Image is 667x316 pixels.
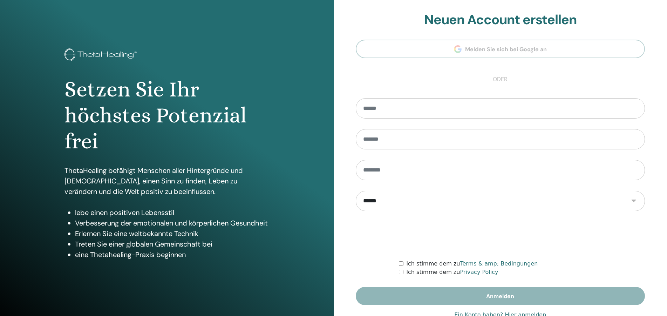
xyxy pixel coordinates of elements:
li: Verbesserung der emotionalen und körperlichen Gesundheit [75,218,269,228]
li: Erlernen Sie eine weltbekannte Technik [75,228,269,239]
a: Privacy Policy [460,269,498,275]
h1: Setzen Sie Ihr höchstes Potenzial frei [64,76,269,155]
h2: Neuen Account erstellen [356,12,645,28]
iframe: reCAPTCHA [447,222,553,249]
label: Ich stimme dem zu [406,260,538,268]
li: lebe einen positiven Lebensstil [75,207,269,218]
label: Ich stimme dem zu [406,268,498,276]
p: ThetaHealing befähigt Menschen aller Hintergründe und [DEMOGRAPHIC_DATA], einen Sinn zu finden, L... [64,165,269,197]
a: Terms & amp; Bedingungen [460,260,538,267]
span: oder [489,75,511,83]
li: eine Thetahealing-Praxis beginnen [75,249,269,260]
li: Treten Sie einer globalen Gemeinschaft bei [75,239,269,249]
